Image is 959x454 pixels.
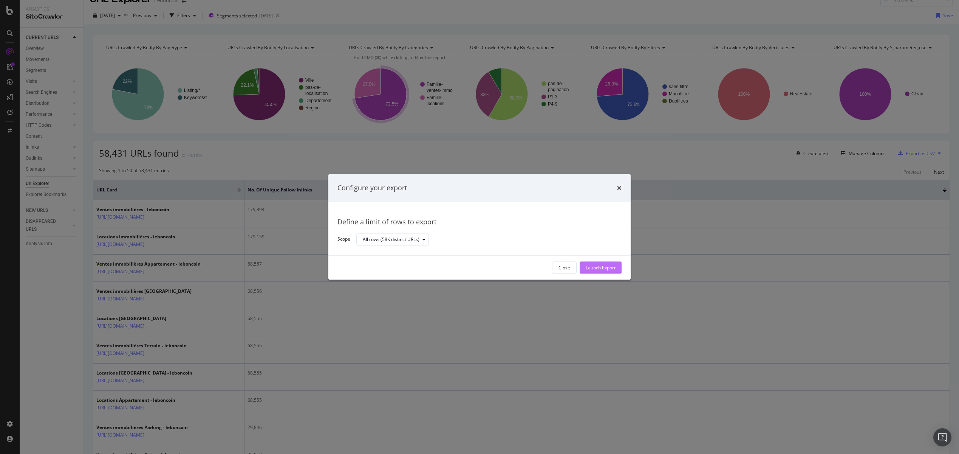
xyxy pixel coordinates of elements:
div: Configure your export [337,183,407,193]
div: Define a limit of rows to export [337,217,622,227]
div: Launch Export [586,264,616,271]
button: All rows (58K distinct URLs) [356,233,429,246]
label: Scope [337,236,350,244]
div: times [617,183,622,193]
div: All rows (58K distinct URLs) [363,237,419,242]
button: Launch Export [580,262,622,274]
div: Close [558,264,570,271]
div: Open Intercom Messenger [933,428,951,446]
button: Close [552,262,577,274]
div: modal [328,174,631,280]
